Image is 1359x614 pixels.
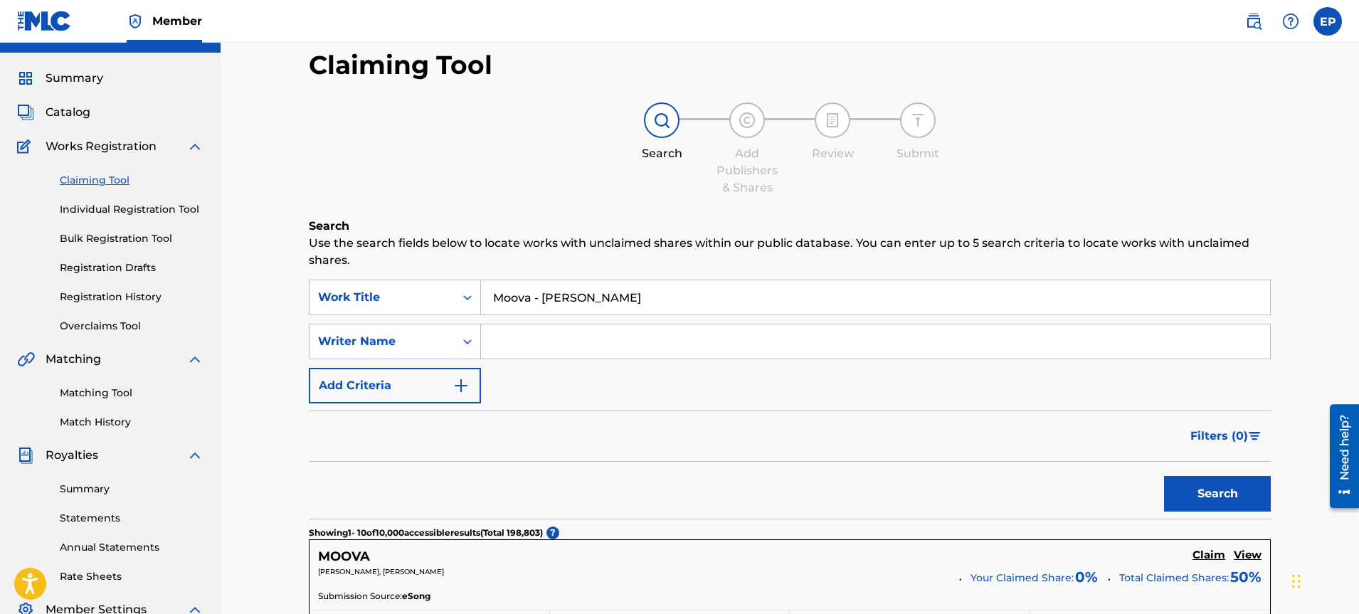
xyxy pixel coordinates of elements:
p: Showing 1 - 10 of 10,000 accessible results (Total 198,803 ) [309,526,543,539]
a: SummarySummary [17,70,103,87]
a: Bulk Registration Tool [60,231,203,246]
img: Matching [17,351,35,368]
a: Registration History [60,290,203,305]
span: 0 % [1075,566,1098,588]
a: Match History [60,415,203,430]
a: Summary [60,482,203,497]
span: Royalties [46,447,98,464]
img: step indicator icon for Add Publishers & Shares [739,112,756,129]
div: User Menu [1313,7,1342,36]
a: Statements [60,511,203,526]
img: MLC Logo [17,11,72,31]
img: Top Rightsholder [127,13,144,30]
a: CatalogCatalog [17,104,90,121]
span: ? [546,526,559,539]
img: Catalog [17,104,34,121]
img: Royalties [17,447,34,464]
button: Add Criteria [309,368,481,403]
a: Rate Sheets [60,569,203,584]
img: filter [1249,432,1261,440]
h5: View [1234,549,1262,562]
img: expand [186,351,203,368]
a: Annual Statements [60,540,203,555]
button: Search [1164,476,1271,512]
img: Summary [17,70,34,87]
span: 50 % [1230,566,1262,588]
span: Submission Source: [318,590,402,603]
h5: MOOVA [318,549,370,565]
div: Help [1276,7,1305,36]
span: eSong [402,590,430,603]
p: Use the search fields below to locate works with unclaimed shares within our public database. You... [309,235,1271,269]
a: View [1234,549,1262,564]
div: Add Publishers & Shares [712,145,783,196]
img: search [1245,13,1262,30]
h5: Claim [1193,549,1225,562]
img: step indicator icon for Submit [909,112,926,129]
button: Filters (0) [1182,418,1271,454]
h2: Claiming Tool [309,49,492,81]
form: Search Form [309,280,1271,519]
a: Matching Tool [60,386,203,401]
iframe: Resource Center [1319,399,1359,514]
img: Works Registration [17,138,36,155]
img: step indicator icon for Search [653,112,670,129]
a: Individual Registration Tool [60,202,203,217]
div: Writer Name [318,333,446,350]
div: Drag [1292,560,1301,603]
a: Public Search [1239,7,1268,36]
span: Member [152,13,202,29]
span: Total Claimed Shares: [1119,571,1229,584]
span: Your Claimed Share: [971,571,1074,586]
img: help [1282,13,1299,30]
div: Submit [882,145,953,162]
a: Registration Drafts [60,260,203,275]
div: Work Title [318,289,446,306]
img: step indicator icon for Review [824,112,841,129]
h6: Search [309,218,1271,235]
span: Filters ( 0 ) [1190,428,1248,445]
span: Catalog [46,104,90,121]
span: Matching [46,351,101,368]
a: Claiming Tool [60,173,203,188]
div: Search [626,145,697,162]
a: Overclaims Tool [60,319,203,334]
img: expand [186,447,203,464]
span: [PERSON_NAME], [PERSON_NAME] [318,567,444,576]
img: 9d2ae6d4665cec9f34b9.svg [453,377,470,394]
span: Summary [46,70,103,87]
img: expand [186,138,203,155]
div: Review [797,145,868,162]
iframe: Chat Widget [1288,546,1359,614]
span: Works Registration [46,138,157,155]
